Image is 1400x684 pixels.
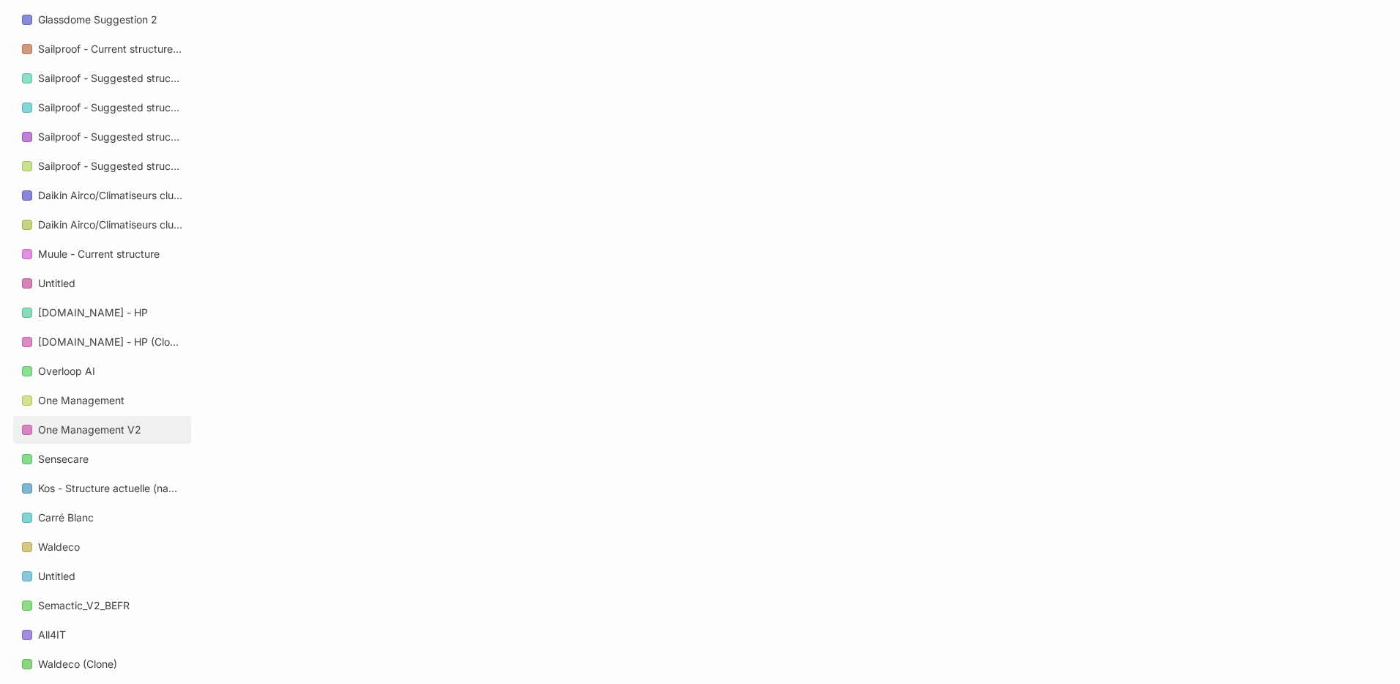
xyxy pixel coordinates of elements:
div: Carré Blanc [13,504,191,532]
a: One Management [13,387,191,415]
a: Sailproof - Suggested structure FINAL [13,123,191,151]
div: Sailproof - Suggested structure [38,70,182,87]
a: Waldeco (Clone) [13,650,191,678]
div: Sailproof - Suggested structure [13,64,191,93]
a: Carré Blanc [13,504,191,532]
a: Glassdome Suggestion 2 [13,6,191,34]
div: Untitled [38,275,75,292]
a: Waldeco [13,533,191,561]
a: [DOMAIN_NAME] - HP [13,299,191,327]
div: Untitled [13,562,191,591]
a: [DOMAIN_NAME] - HP (Clone) [13,328,191,356]
div: Waldeco (Clone) [38,655,117,673]
div: Daikin Airco/Climatiseurs clusters NL [13,211,191,239]
div: Sensecare [38,450,89,468]
div: Untitled [13,269,191,298]
div: Carré Blanc [38,509,94,527]
div: Glassdome Suggestion 2 [38,11,157,29]
div: Untitled [38,568,75,585]
a: Sailproof - Current structure (directories) [13,35,191,63]
a: Sensecare [13,445,191,473]
div: Kos - Structure actuelle (navigation) [38,480,182,497]
a: Daikin Airco/Climatiseurs clusters FR [13,182,191,209]
div: Semactic_V2_BEFR [38,597,130,614]
div: Daikin Airco/Climatiseurs clusters FR [13,182,191,210]
div: Sensecare [13,445,191,474]
a: Sailproof - Suggested structure [13,64,191,92]
div: Waldeco (Clone) [13,650,191,679]
div: One Management V2 [13,416,191,445]
div: Sailproof - Suggested structure (B-up) [38,99,182,116]
a: All4IT [13,621,191,649]
div: Sailproof - Suggested structure FINAL [38,128,182,146]
div: One Management [38,392,124,409]
a: Untitled [13,562,191,590]
div: Sailproof - Current structure (directories) [13,35,191,64]
div: [DOMAIN_NAME] - HP (Clone) [38,333,182,351]
a: Untitled [13,269,191,297]
div: Muule - Current structure [38,245,160,263]
div: Overloop AI [38,363,95,380]
div: All4IT [13,621,191,650]
a: Daikin Airco/Climatiseurs clusters NL [13,211,191,239]
div: Waldeco [13,533,191,562]
div: Daikin Airco/Climatiseurs clusters FR [38,187,182,204]
div: Daikin Airco/Climatiseurs clusters NL [38,216,182,234]
a: Overloop AI [13,357,191,385]
div: Sailproof - Current structure (directories) [38,40,182,58]
div: Kos - Structure actuelle (navigation) [13,475,191,503]
div: Sailproof - Suggested structure FINAL (B-up) [38,157,182,175]
div: Sailproof - Suggested structure FINAL (B-up) [13,152,191,181]
a: Semactic_V2_BEFR [13,592,191,620]
a: Kos - Structure actuelle (navigation) [13,475,191,502]
div: [DOMAIN_NAME] - HP [38,304,148,321]
a: Sailproof - Suggested structure (B-up) [13,94,191,122]
div: Overloop AI [13,357,191,386]
div: Muule - Current structure [13,240,191,269]
div: Waldeco [38,538,80,556]
div: All4IT [38,626,66,644]
div: One Management V2 [38,421,141,439]
div: [DOMAIN_NAME] - HP (Clone) [13,328,191,357]
a: One Management V2 [13,416,191,444]
a: Muule - Current structure [13,240,191,268]
a: Sailproof - Suggested structure FINAL (B-up) [13,152,191,180]
div: Sailproof - Suggested structure FINAL [13,123,191,152]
